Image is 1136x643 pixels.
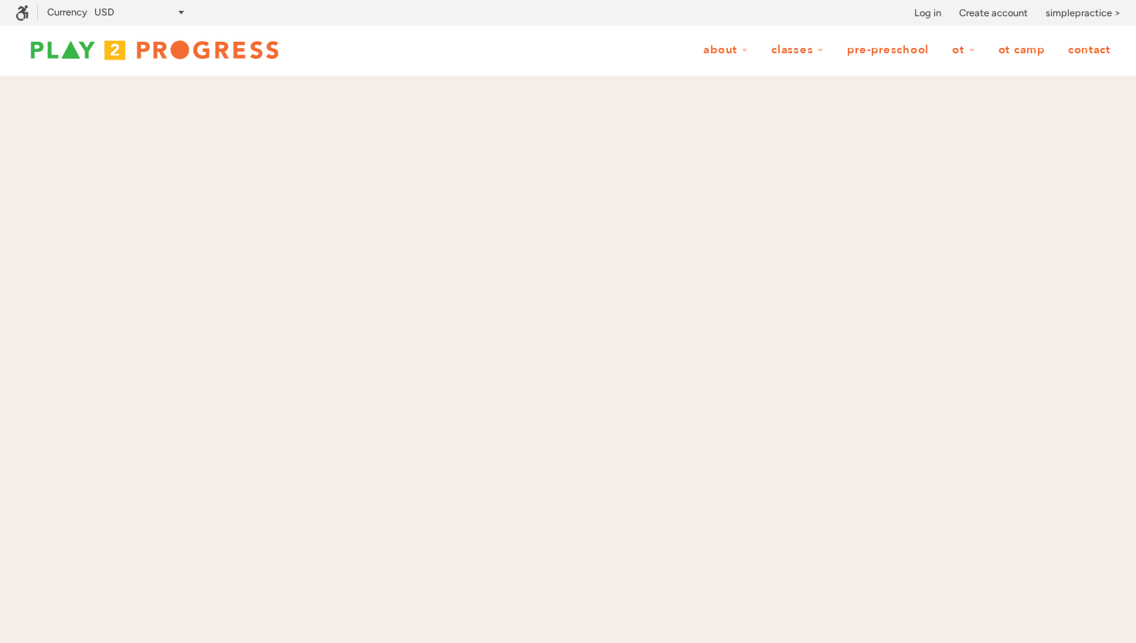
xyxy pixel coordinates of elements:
img: Play2Progress logo [15,35,294,66]
label: Currency [47,6,87,18]
a: Create account [959,5,1028,21]
a: simplepractice > [1046,5,1121,21]
a: OT Camp [988,36,1055,65]
a: Contact [1058,36,1121,65]
a: Pre-Preschool [837,36,939,65]
a: About [693,36,758,65]
a: Classes [761,36,834,65]
a: Log in [914,5,941,21]
a: OT [942,36,985,65]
